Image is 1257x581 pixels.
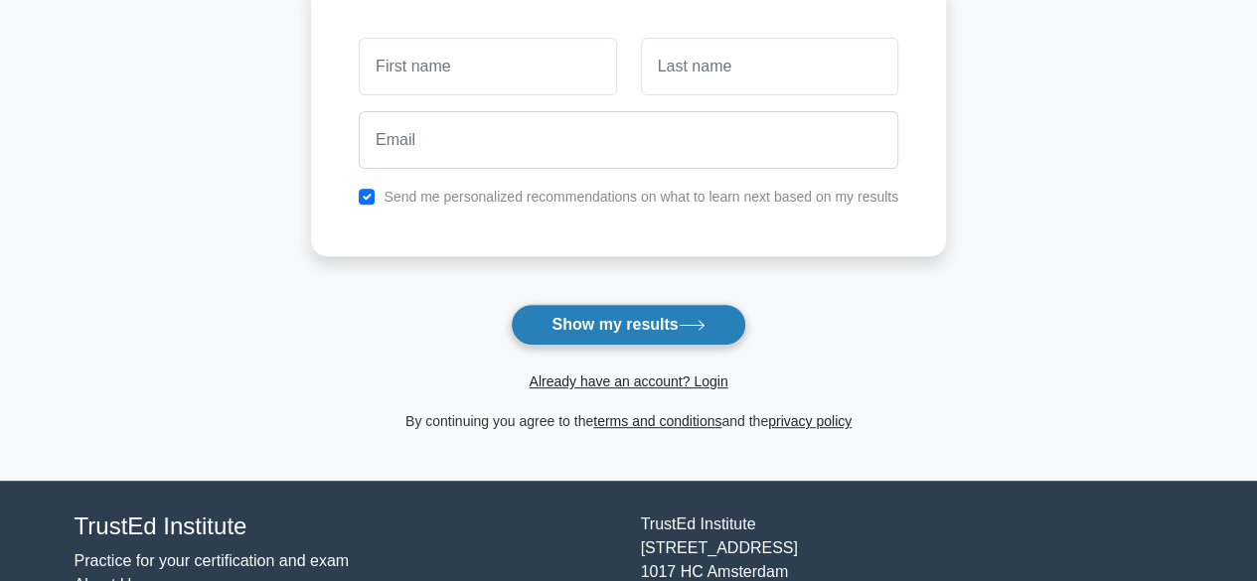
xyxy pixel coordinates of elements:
input: Email [359,111,898,169]
a: Already have an account? Login [529,373,727,389]
button: Show my results [511,304,745,346]
a: Practice for your certification and exam [75,552,350,569]
a: terms and conditions [593,413,721,429]
label: Send me personalized recommendations on what to learn next based on my results [384,189,898,205]
input: Last name [641,38,898,95]
a: privacy policy [768,413,852,429]
input: First name [359,38,616,95]
h4: TrustEd Institute [75,512,617,541]
div: By continuing you agree to the and the [299,409,958,433]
